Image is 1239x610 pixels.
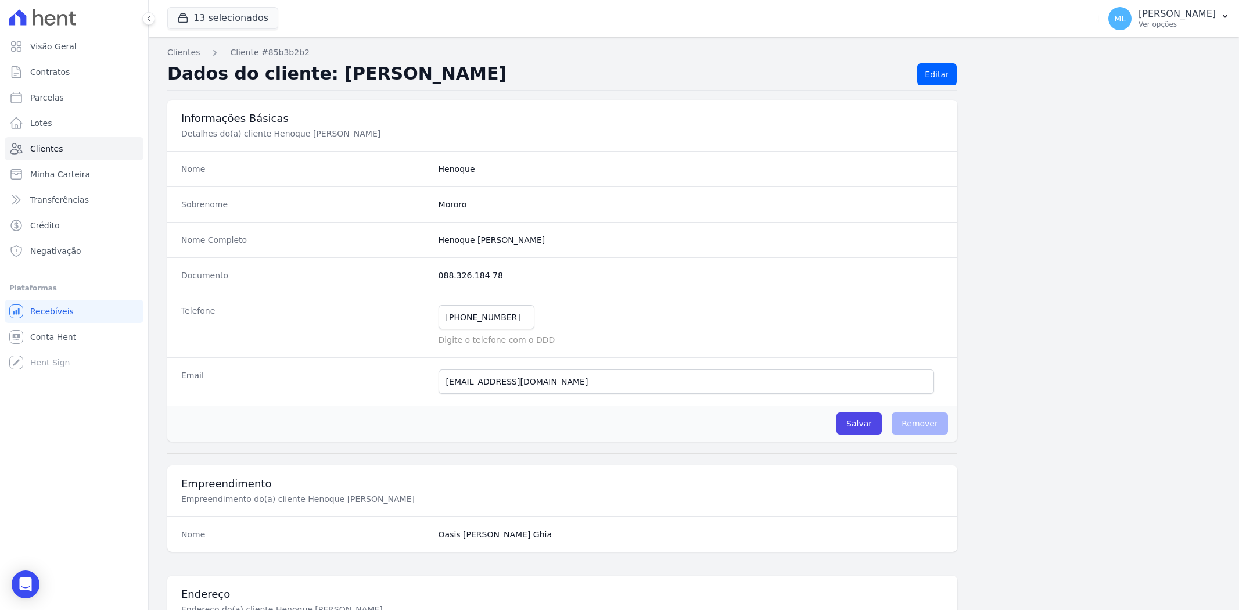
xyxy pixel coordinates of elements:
[30,117,52,129] span: Lotes
[439,529,943,540] dd: Oasis [PERSON_NAME] Ghia
[1139,20,1216,29] p: Ver opções
[181,163,429,175] dt: Nome
[30,66,70,78] span: Contratos
[892,412,948,435] span: Remover
[1099,2,1239,35] button: ML [PERSON_NAME] Ver opções
[5,163,143,186] a: Minha Carteira
[439,163,943,175] dd: Henoque
[1139,8,1216,20] p: [PERSON_NAME]
[167,46,200,59] a: Clientes
[181,112,943,125] h3: Informações Básicas
[30,41,77,52] span: Visão Geral
[167,7,278,29] button: 13 selecionados
[5,214,143,237] a: Crédito
[5,300,143,323] a: Recebíveis
[12,570,39,598] div: Open Intercom Messenger
[5,112,143,135] a: Lotes
[181,529,429,540] dt: Nome
[9,281,139,295] div: Plataformas
[181,305,429,346] dt: Telefone
[181,270,429,281] dt: Documento
[30,143,63,155] span: Clientes
[5,60,143,84] a: Contratos
[5,137,143,160] a: Clientes
[181,477,943,491] h3: Empreendimento
[5,86,143,109] a: Parcelas
[181,128,572,139] p: Detalhes do(a) cliente Henoque [PERSON_NAME]
[181,234,429,246] dt: Nome Completo
[181,493,572,505] p: Empreendimento do(a) cliente Henoque [PERSON_NAME]
[230,46,310,59] a: Cliente #85b3b2b2
[30,194,89,206] span: Transferências
[181,199,429,210] dt: Sobrenome
[30,92,64,103] span: Parcelas
[1114,15,1126,23] span: ML
[30,245,81,257] span: Negativação
[167,46,1220,59] nav: Breadcrumb
[5,239,143,263] a: Negativação
[181,587,943,601] h3: Endereço
[5,325,143,349] a: Conta Hent
[439,199,943,210] dd: Mororo
[439,270,943,281] dd: 088.326.184 78
[439,334,943,346] p: Digite o telefone com o DDD
[30,331,76,343] span: Conta Hent
[917,63,956,85] a: Editar
[439,234,943,246] dd: Henoque [PERSON_NAME]
[181,369,429,394] dt: Email
[30,168,90,180] span: Minha Carteira
[30,220,60,231] span: Crédito
[167,63,908,85] h2: Dados do cliente: [PERSON_NAME]
[30,306,74,317] span: Recebíveis
[5,35,143,58] a: Visão Geral
[5,188,143,211] a: Transferências
[836,412,882,435] input: Salvar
